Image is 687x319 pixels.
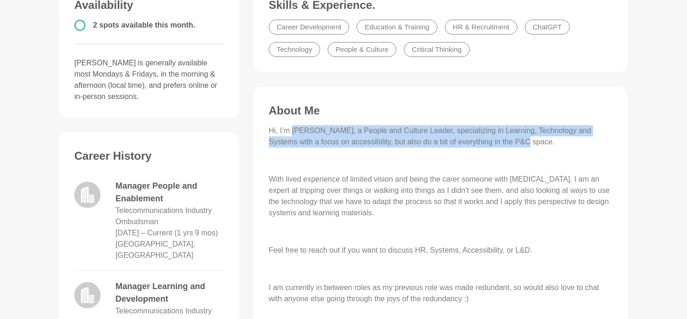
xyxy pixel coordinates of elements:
[74,282,100,308] img: logo
[115,239,224,261] dd: [GEOGRAPHIC_DATA], [GEOGRAPHIC_DATA]
[269,282,613,305] p: I am currently in between roles as my previous role was made redundant, so would also love to cha...
[269,174,613,219] p: With lived experience of limited vision and being the carer someone with [MEDICAL_DATA]. I am an ...
[74,57,224,102] p: [PERSON_NAME] is generally available most Mondays & Fridays, in the morning & afternoon (local ti...
[74,182,100,208] img: logo
[269,125,613,148] p: Hi, I’m [PERSON_NAME], a People and Culture Leader, specializing in Learning, Technology and Syst...
[269,245,613,256] p: Feel free to reach out if you want to discuss HR, Systems, Accessibility, or L&D.
[115,205,224,227] dd: Telecommunications Industry Ombudsman
[93,21,195,29] span: 2 spots available this month.
[115,180,224,205] dd: Manager People and Enablement
[74,149,224,163] h3: Career History
[115,280,224,305] dd: Manager Learning and Development
[115,229,218,237] time: [DATE] – Current (1 yrs 9 mos)
[115,227,218,239] dd: November 2023 – Current (1 yrs 9 mos)
[269,104,613,118] h3: About Me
